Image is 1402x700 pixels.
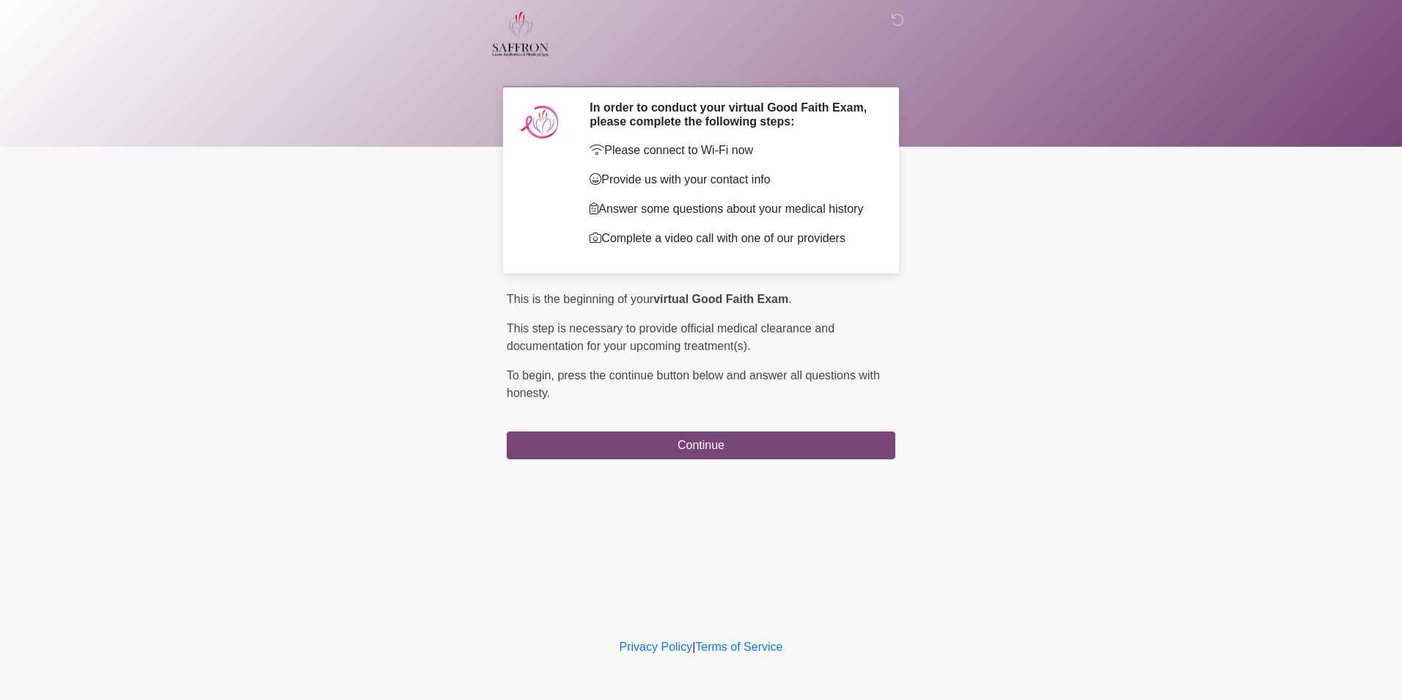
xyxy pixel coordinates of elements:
a: Terms of Service [695,641,782,653]
span: This is the beginning of your [507,293,653,305]
p: Complete a video call with one of our providers [590,230,873,247]
a: Privacy Policy [620,641,693,653]
img: Agent Avatar [518,101,562,145]
span: To begin, [507,369,557,382]
h2: In order to conduct your virtual Good Faith Exam, please complete the following steps: [590,101,873,128]
span: press the continue button below and answer all questions with honesty. [507,369,880,399]
a: | [692,641,695,653]
strong: virtual Good Faith Exam [653,293,788,305]
img: Saffron Laser Aesthetics and Medical Spa Logo [492,11,549,56]
span: This step is necessary to provide official medical clearance and documentation for your upcoming ... [507,322,834,352]
p: Answer some questions about your medical history [590,200,873,218]
p: Provide us with your contact info [590,171,873,189]
span: . [788,293,791,305]
p: Please connect to Wi-Fi now [590,142,873,159]
button: Continue [507,431,895,459]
